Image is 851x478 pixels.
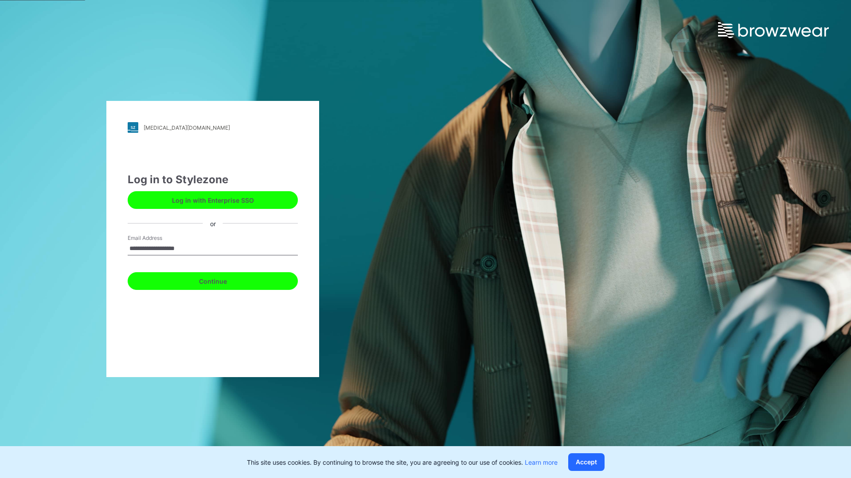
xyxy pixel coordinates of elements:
[247,458,558,467] p: This site uses cookies. By continuing to browse the site, you are agreeing to our use of cookies.
[144,124,230,131] div: [MEDICAL_DATA][DOMAIN_NAME]
[128,122,298,133] a: [MEDICAL_DATA][DOMAIN_NAME]
[128,234,190,242] label: Email Address
[525,459,558,466] a: Learn more
[128,272,298,290] button: Continue
[718,22,829,38] img: browzwear-logo.e42bd6dac1945053ebaf764b6aa21510.svg
[203,219,223,228] div: or
[568,453,605,471] button: Accept
[128,191,298,209] button: Log in with Enterprise SSO
[128,172,298,188] div: Log in to Stylezone
[128,122,138,133] img: stylezone-logo.562084cfcfab977791bfbf7441f1a819.svg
